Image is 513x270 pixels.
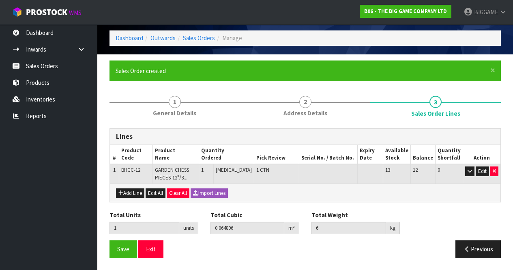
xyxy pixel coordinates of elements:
div: m³ [284,222,299,235]
span: General Details [153,109,196,117]
span: 12 [413,166,418,173]
label: Total Cubic [210,211,242,219]
th: Available Stock [383,145,410,164]
span: Sales Order Lines [411,109,460,118]
button: Add Line [116,188,144,198]
span: Sales Order Lines [109,122,501,264]
label: Total Units [109,211,141,219]
span: 1 CTN [256,166,269,173]
th: Quantity Shortfall [435,145,463,164]
span: Manage [222,34,242,42]
th: Balance [410,145,435,164]
h3: Lines [116,133,494,140]
th: Expiry Date [357,145,383,164]
img: cube-alt.png [12,7,22,17]
span: [MEDICAL_DATA] [216,166,252,173]
span: × [490,65,495,76]
strong: B06 - THE BIG GAME COMPANY LTD [364,8,447,15]
span: 0 [438,166,440,173]
th: Serial No. / Batch No. [299,145,357,164]
th: Quantity Ordered [199,145,254,164]
div: kg [386,222,400,235]
button: Previous [455,240,501,258]
a: Sales Orders [183,34,215,42]
span: Sales Order created [116,67,166,75]
span: Address Details [283,109,327,117]
input: Total Cubic [210,222,284,234]
span: 13 [385,166,390,173]
button: Save [109,240,137,258]
th: Pick Review [254,145,299,164]
th: # [110,145,119,164]
a: Dashboard [116,34,143,42]
button: Edit All [146,188,165,198]
button: Exit [138,240,163,258]
button: Import Lines [191,188,228,198]
span: 1 [201,166,204,173]
div: units [179,222,198,235]
th: Action [463,145,500,164]
a: Outwards [150,34,176,42]
span: 1 [169,96,181,108]
span: GARDEN CHESS PIECES-12"/3... [155,166,189,181]
span: 2 [299,96,311,108]
th: Product Name [152,145,199,164]
input: Total Units [109,222,179,234]
span: Save [117,245,129,253]
span: BHGC-12 [121,166,140,173]
span: 1 [113,166,116,173]
label: Total Weight [311,211,348,219]
span: 3 [429,96,442,108]
small: WMS [69,9,82,17]
th: Product Code [119,145,152,164]
button: Edit [476,166,489,176]
span: BIGGAME [474,8,498,16]
input: Total Weight [311,222,386,234]
span: ProStock [26,7,67,17]
button: Clear All [167,188,189,198]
